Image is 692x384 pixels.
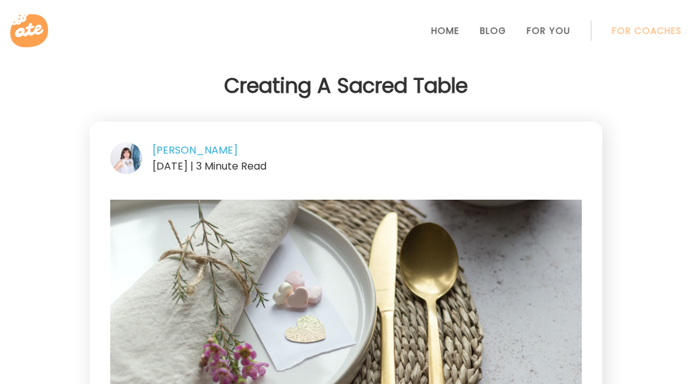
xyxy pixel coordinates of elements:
a: For You [527,26,570,36]
div: [DATE] | 3 Minute Read [110,158,582,174]
a: For Coaches [612,26,682,36]
img: author-Amy-Bondar.jpg [110,142,142,174]
a: Blog [480,26,506,36]
a: Home [431,26,459,36]
a: [PERSON_NAME] [152,143,238,158]
h1: Creating A Sacred Table [18,70,674,101]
